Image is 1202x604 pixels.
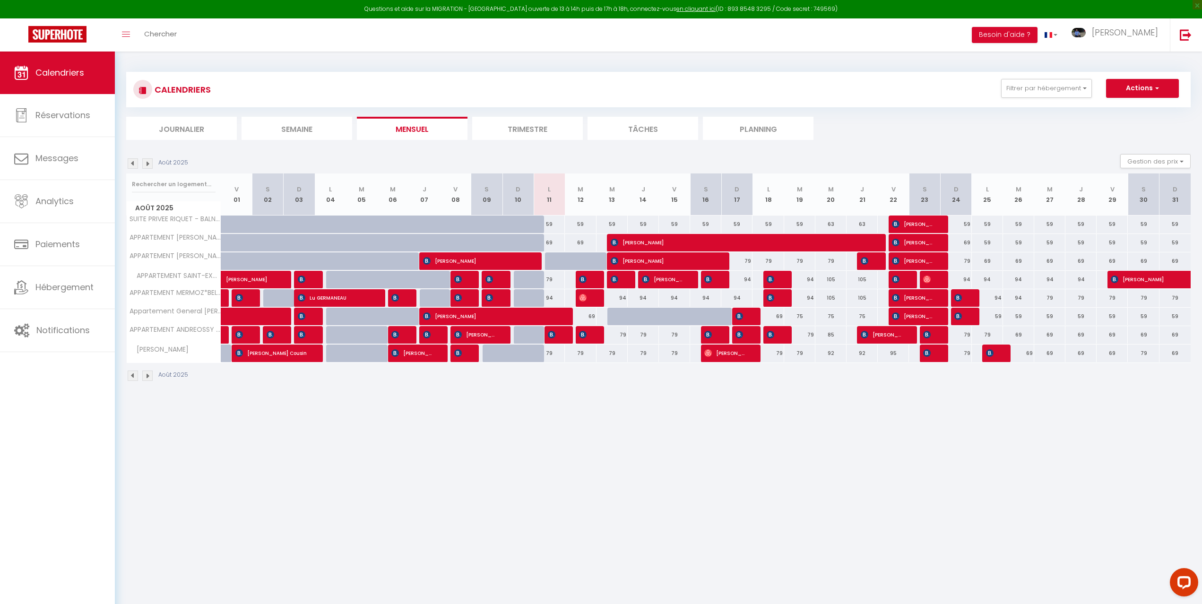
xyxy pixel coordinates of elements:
[158,158,188,167] p: Août 2025
[659,216,690,233] div: 59
[784,308,815,325] div: 75
[847,271,878,288] div: 105
[35,152,78,164] span: Messages
[329,185,332,194] abbr: L
[1111,270,1176,288] span: [PERSON_NAME]
[784,252,815,270] div: 79
[815,345,847,362] div: 92
[1065,252,1097,270] div: 69
[611,233,871,251] span: [PERSON_NAME]
[36,324,90,336] span: Notifications
[704,270,715,288] span: [PERSON_NAME]
[641,185,645,194] abbr: J
[128,289,223,296] span: APPARTEMENT MERMOZ*BELLE VUE*[PERSON_NAME]
[1097,308,1128,325] div: 59
[128,271,223,281] span: APPARTEMENT SAINT-EXUPERY
[235,326,246,344] span: [PERSON_NAME]
[954,289,965,307] span: [PERSON_NAME]
[923,185,927,194] abbr: S
[972,173,1003,216] th: 25
[35,109,90,121] span: Réservations
[1034,173,1065,216] th: 27
[1106,79,1179,98] button: Actions
[642,270,683,288] span: [PERSON_NAME]
[35,195,74,207] span: Analytics
[1065,173,1097,216] th: 28
[298,289,371,307] span: Lu GERMANEAU
[1003,308,1034,325] div: 59
[1034,345,1065,362] div: 69
[144,29,177,39] span: Chercher
[752,216,784,233] div: 59
[815,271,847,288] div: 105
[721,173,752,216] th: 17
[597,216,628,233] div: 59
[659,289,690,307] div: 94
[565,308,596,325] div: 69
[923,344,934,362] span: [PERSON_NAME] [PERSON_NAME]
[1097,289,1128,307] div: 79
[735,185,739,194] abbr: D
[721,271,752,288] div: 94
[1003,173,1034,216] th: 26
[128,345,191,355] span: [PERSON_NAME]
[534,271,565,288] div: 79
[1097,234,1128,251] div: 59
[266,185,270,194] abbr: S
[242,117,352,140] li: Semaine
[454,289,465,307] span: [PERSON_NAME]
[1065,345,1097,362] div: 69
[878,345,909,362] div: 95
[471,173,502,216] th: 09
[784,216,815,233] div: 59
[847,308,878,325] div: 75
[485,270,496,288] span: [PERSON_NAME]
[315,173,346,216] th: 04
[704,185,708,194] abbr: S
[784,271,815,288] div: 94
[721,289,752,307] div: 94
[423,326,433,344] span: [PERSON_NAME]
[972,289,1003,307] div: 94
[847,216,878,233] div: 63
[1092,26,1158,38] span: [PERSON_NAME]
[847,289,878,307] div: 105
[659,173,690,216] th: 15
[940,234,971,251] div: 69
[784,173,815,216] th: 19
[454,326,496,344] span: [PERSON_NAME]
[703,117,813,140] li: Planning
[1003,345,1034,362] div: 69
[377,173,408,216] th: 06
[1159,326,1191,344] div: 69
[815,289,847,307] div: 105
[735,307,746,325] span: [PERSON_NAME]
[815,326,847,344] div: 85
[578,185,583,194] abbr: M
[1128,216,1159,233] div: 59
[359,185,364,194] abbr: M
[1173,185,1177,194] abbr: D
[454,270,465,288] span: [PERSON_NAME]
[28,26,86,43] img: Super Booking
[972,27,1038,43] button: Besoin d'aide ?
[628,326,659,344] div: 79
[847,173,878,216] th: 21
[423,185,426,194] abbr: J
[35,67,84,78] span: Calendriers
[1003,252,1034,270] div: 69
[1159,308,1191,325] div: 59
[534,289,565,307] div: 94
[735,326,746,344] span: [PERSON_NAME]
[158,371,188,380] p: Août 2025
[954,185,959,194] abbr: D
[1097,216,1128,233] div: 59
[784,345,815,362] div: 79
[1128,308,1159,325] div: 59
[391,326,402,344] span: [PERSON_NAME]
[1064,18,1170,52] a: ... [PERSON_NAME]
[423,307,558,325] span: [PERSON_NAME]
[472,117,583,140] li: Trimestre
[252,173,284,216] th: 02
